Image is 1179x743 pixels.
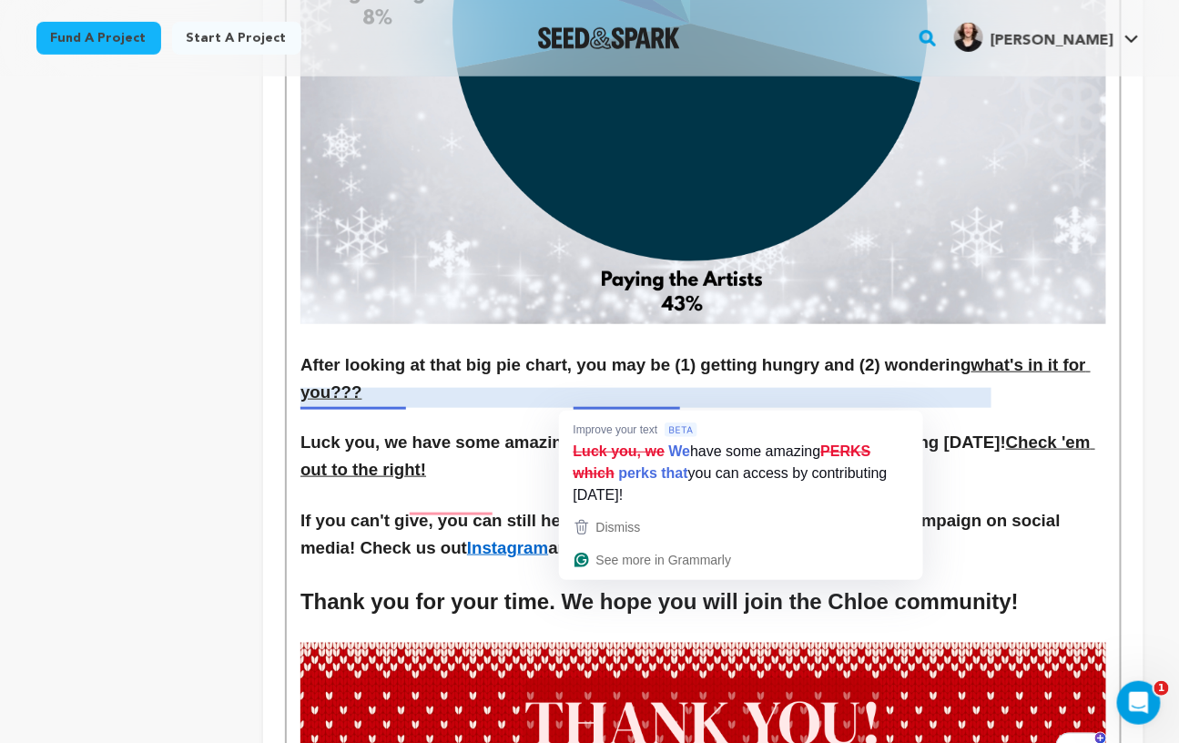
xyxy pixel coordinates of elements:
span: [PERSON_NAME] [991,34,1113,48]
a: Seed&Spark Homepage [538,27,681,49]
a: Instagram [467,538,548,557]
a: Start a project [172,22,301,55]
span: Jay G.'s Profile [950,19,1143,57]
a: Fund a project [36,22,161,55]
iframe: Intercom live chat [1117,681,1161,725]
div: Jay G.'s Profile [954,23,1113,52]
h3: If you can't give, you can still help us out by sharing THE FUCK out of our campaign on social me... [300,507,1105,562]
a: Jay G.'s Profile [950,19,1143,52]
span: 1 [1154,681,1169,696]
u: what's in it for you??? [300,355,1091,402]
img: Seed&Spark Logo Dark Mode [538,27,681,49]
h3: Luck you, we have some amazing which you can access by contributing [DATE]! [300,429,1105,483]
h3: After looking at that big pie chart, you may be (1) getting hungry and (2) wondering [300,351,1105,406]
img: f896147b4dd8579a.jpg [954,23,983,52]
h2: Thank you for your time. We hope you will join the Chloe community! [300,585,1105,619]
